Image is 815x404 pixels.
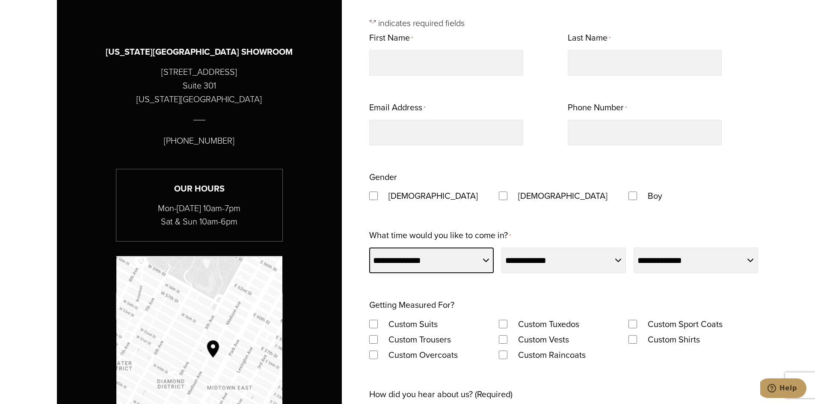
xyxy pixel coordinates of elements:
label: Custom Raincoats [510,347,594,363]
label: Custom Suits [380,316,446,332]
label: Last Name [568,30,611,47]
h3: Our Hours [116,182,282,195]
label: [DEMOGRAPHIC_DATA] [380,188,486,203]
label: Phone Number [568,100,627,116]
iframe: Opens a widget where you can chat to one of our agents [760,378,806,400]
h3: [US_STATE][GEOGRAPHIC_DATA] SHOWROOM [106,45,293,59]
label: Custom Shirts [639,332,708,347]
label: Custom Vests [510,332,578,347]
label: Custom Overcoats [380,347,466,363]
p: " " indicates required fields [369,16,758,30]
label: Email Address [369,100,425,116]
label: Custom Trousers [380,332,459,347]
legend: Gender [369,169,397,185]
p: Mon-[DATE] 10am-7pm Sat & Sun 10am-6pm [116,202,282,228]
label: Custom Sport Coats [639,316,731,332]
label: What time would you like to come in? [369,227,511,244]
p: [STREET_ADDRESS] Suite 301 [US_STATE][GEOGRAPHIC_DATA] [136,65,262,106]
label: Custom Tuxedos [510,316,588,332]
label: Boy [639,188,671,203]
label: First Name [369,30,413,47]
label: How did you hear about us? (Required) [369,386,513,402]
label: [DEMOGRAPHIC_DATA] [510,188,616,203]
legend: Getting Measured For? [369,297,454,313]
p: [PHONE_NUMBER] [164,134,234,147]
